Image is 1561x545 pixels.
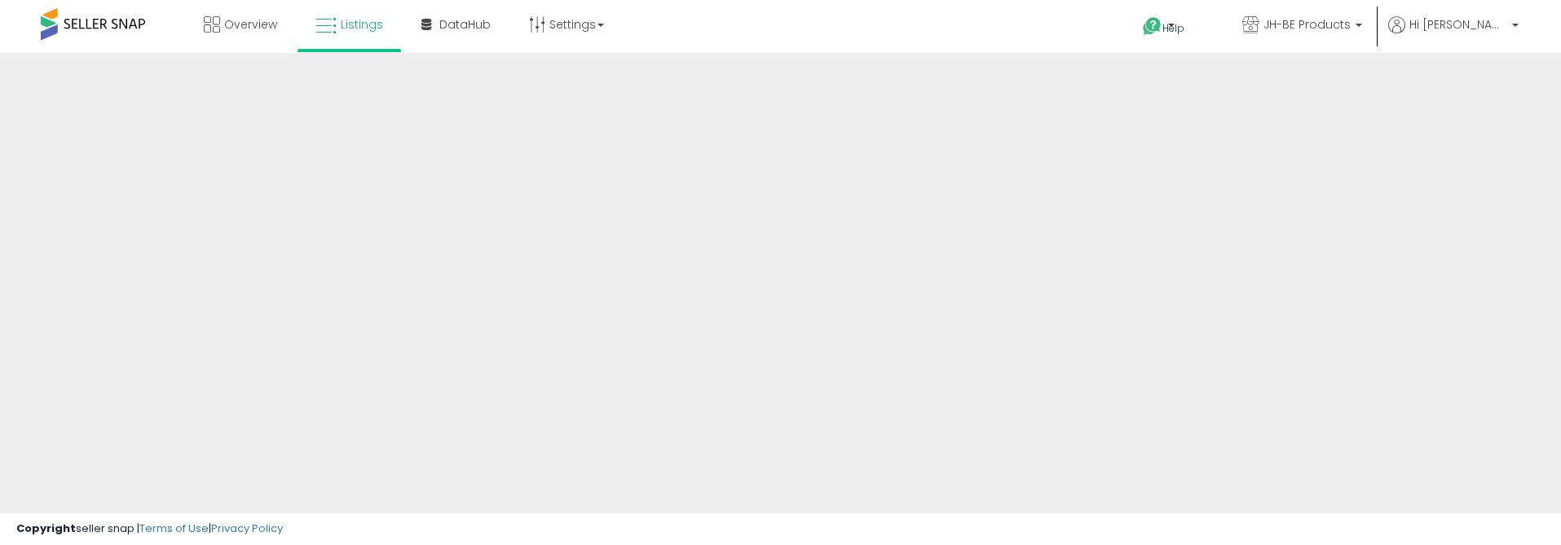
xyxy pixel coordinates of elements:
[16,521,76,536] strong: Copyright
[1142,16,1162,37] i: Get Help
[224,16,277,33] span: Overview
[1162,21,1184,35] span: Help
[341,16,383,33] span: Listings
[1130,4,1216,53] a: Help
[16,521,283,537] div: seller snap | |
[1263,16,1351,33] span: JH-BE Products
[439,16,491,33] span: DataHub
[211,521,283,536] a: Privacy Policy
[1409,16,1507,33] span: Hi [PERSON_NAME]
[139,521,209,536] a: Terms of Use
[1388,16,1519,53] a: Hi [PERSON_NAME]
